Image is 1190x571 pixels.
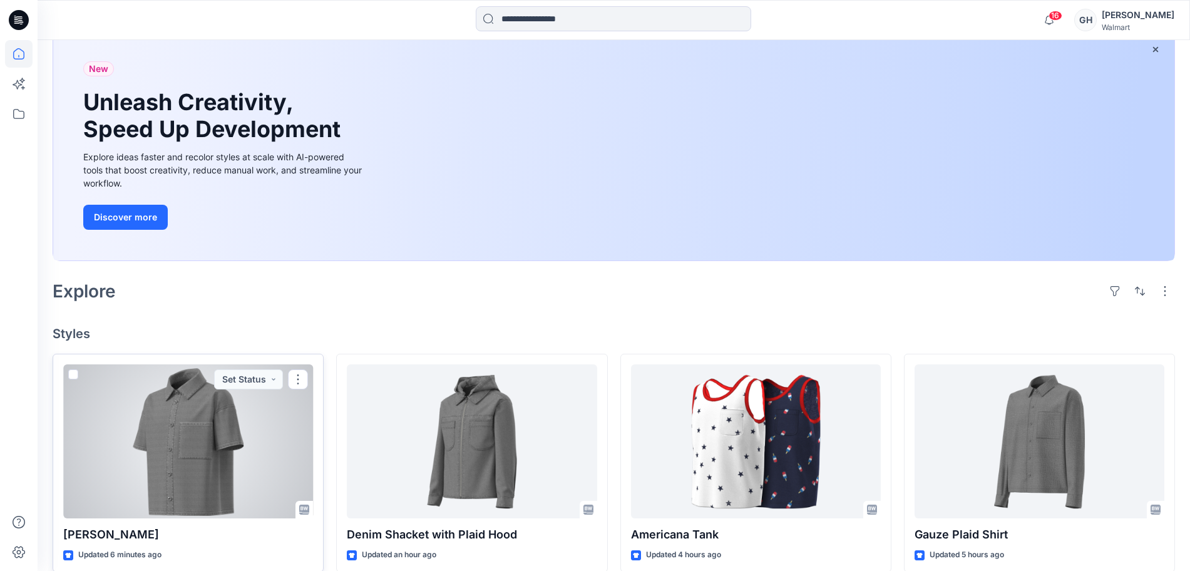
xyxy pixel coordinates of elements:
[78,548,162,562] p: Updated 6 minutes ago
[1074,9,1097,31] div: GH
[63,364,313,518] a: Denim Shirt
[930,548,1004,562] p: Updated 5 hours ago
[631,364,881,518] a: Americana Tank
[631,526,881,543] p: Americana Tank
[53,281,116,301] h2: Explore
[1049,11,1062,21] span: 16
[83,89,346,143] h1: Unleash Creativity, Speed Up Development
[83,205,168,230] button: Discover more
[362,548,436,562] p: Updated an hour ago
[646,548,721,562] p: Updated 4 hours ago
[63,526,313,543] p: [PERSON_NAME]
[347,526,597,543] p: Denim Shacket with Plaid Hood
[1102,8,1174,23] div: [PERSON_NAME]
[1102,23,1174,32] div: Walmart
[89,61,108,76] span: New
[915,526,1164,543] p: Gauze Plaid Shirt
[915,364,1164,518] a: Gauze Plaid Shirt
[83,150,365,190] div: Explore ideas faster and recolor styles at scale with AI-powered tools that boost creativity, red...
[347,364,597,518] a: Denim Shacket with Plaid Hood
[83,205,365,230] a: Discover more
[53,326,1175,341] h4: Styles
